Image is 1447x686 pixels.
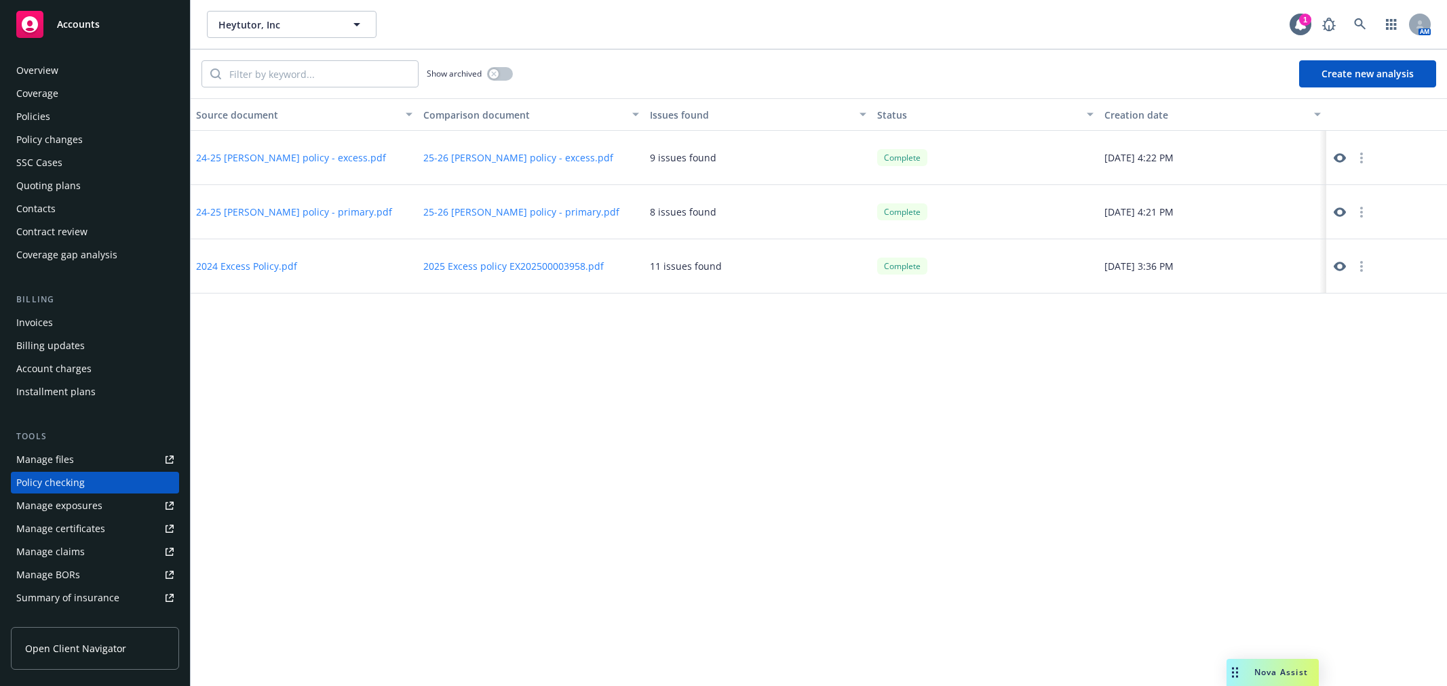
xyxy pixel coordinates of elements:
div: Quoting plans [16,175,81,197]
div: Policy checking [16,472,85,493]
div: [DATE] 4:22 PM [1099,131,1326,185]
a: Overview [11,60,179,81]
button: 2024 Excess Policy.pdf [196,259,297,273]
button: Create new analysis [1299,60,1436,87]
a: Report a Bug [1315,11,1343,38]
div: Creation date [1104,108,1306,122]
div: Manage certificates [16,518,105,540]
button: Creation date [1099,98,1326,131]
div: [DATE] 3:36 PM [1099,239,1326,294]
span: Show archived [427,68,482,79]
span: Nova Assist [1254,666,1308,678]
div: 11 issues found [650,259,722,273]
button: 25-26 [PERSON_NAME] policy - excess.pdf [423,150,613,165]
div: Manage files [16,449,74,470]
a: Policies [11,106,179,127]
div: Complete [877,258,927,275]
a: Quoting plans [11,175,179,197]
button: 24-25 [PERSON_NAME] policy - excess.pdf [196,150,386,165]
a: Installment plans [11,381,179,403]
div: Policies [16,106,50,127]
a: Switch app [1378,11,1405,38]
a: Accounts [11,5,179,43]
div: Comparison document [423,108,625,122]
button: Comparison document [418,98,645,131]
svg: Search [210,68,221,79]
div: Drag to move [1227,659,1243,686]
div: Contacts [16,198,56,220]
div: 1 [1299,14,1311,26]
div: Coverage [16,83,58,104]
div: Source document [196,108,398,122]
button: Heytutor, Inc [207,11,377,38]
a: Billing updates [11,335,179,357]
div: Account charges [16,358,92,380]
a: Invoices [11,312,179,334]
a: Contract review [11,221,179,243]
button: Nova Assist [1227,659,1319,686]
div: Coverage gap analysis [16,244,117,266]
button: 2025 Excess policy EX202500003958.pdf [423,259,604,273]
div: Overview [16,60,58,81]
div: Manage BORs [16,564,80,586]
div: Issues found [650,108,851,122]
a: Search [1347,11,1374,38]
button: Source document [191,98,418,131]
div: SSC Cases [16,152,62,174]
a: Manage certificates [11,518,179,540]
button: 25-26 [PERSON_NAME] policy - primary.pdf [423,205,619,219]
div: Complete [877,149,927,166]
a: Coverage gap analysis [11,244,179,266]
a: Account charges [11,358,179,380]
span: Open Client Navigator [25,641,126,655]
div: [DATE] 4:21 PM [1099,185,1326,239]
input: Filter by keyword... [221,61,418,87]
button: Issues found [644,98,872,131]
div: 8 issues found [650,205,716,219]
a: Coverage [11,83,179,104]
a: Summary of insurance [11,587,179,609]
div: Contract review [16,221,88,243]
button: Status [872,98,1099,131]
div: Status [877,108,1079,122]
a: Manage BORs [11,564,179,586]
div: Summary of insurance [16,587,119,609]
a: Manage claims [11,541,179,563]
div: Policy changes [16,129,83,150]
span: Heytutor, Inc [218,18,336,32]
div: Complete [877,203,927,220]
button: 24-25 [PERSON_NAME] policy - primary.pdf [196,205,392,219]
a: SSC Cases [11,152,179,174]
div: 9 issues found [650,150,716,165]
a: Policy changes [11,129,179,150]
div: Tools [11,430,179,443]
a: Manage exposures [11,495,179,517]
div: Billing [11,293,179,306]
a: Contacts [11,198,179,220]
div: Invoices [16,312,53,334]
div: Manage claims [16,541,85,563]
span: Accounts [57,19,100,30]
div: Manage exposures [16,495,102,517]
div: Billing updates [16,335,85,357]
div: Installment plans [16,381,96,403]
a: Policy checking [11,472,179,493]
a: Manage files [11,449,179,470]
